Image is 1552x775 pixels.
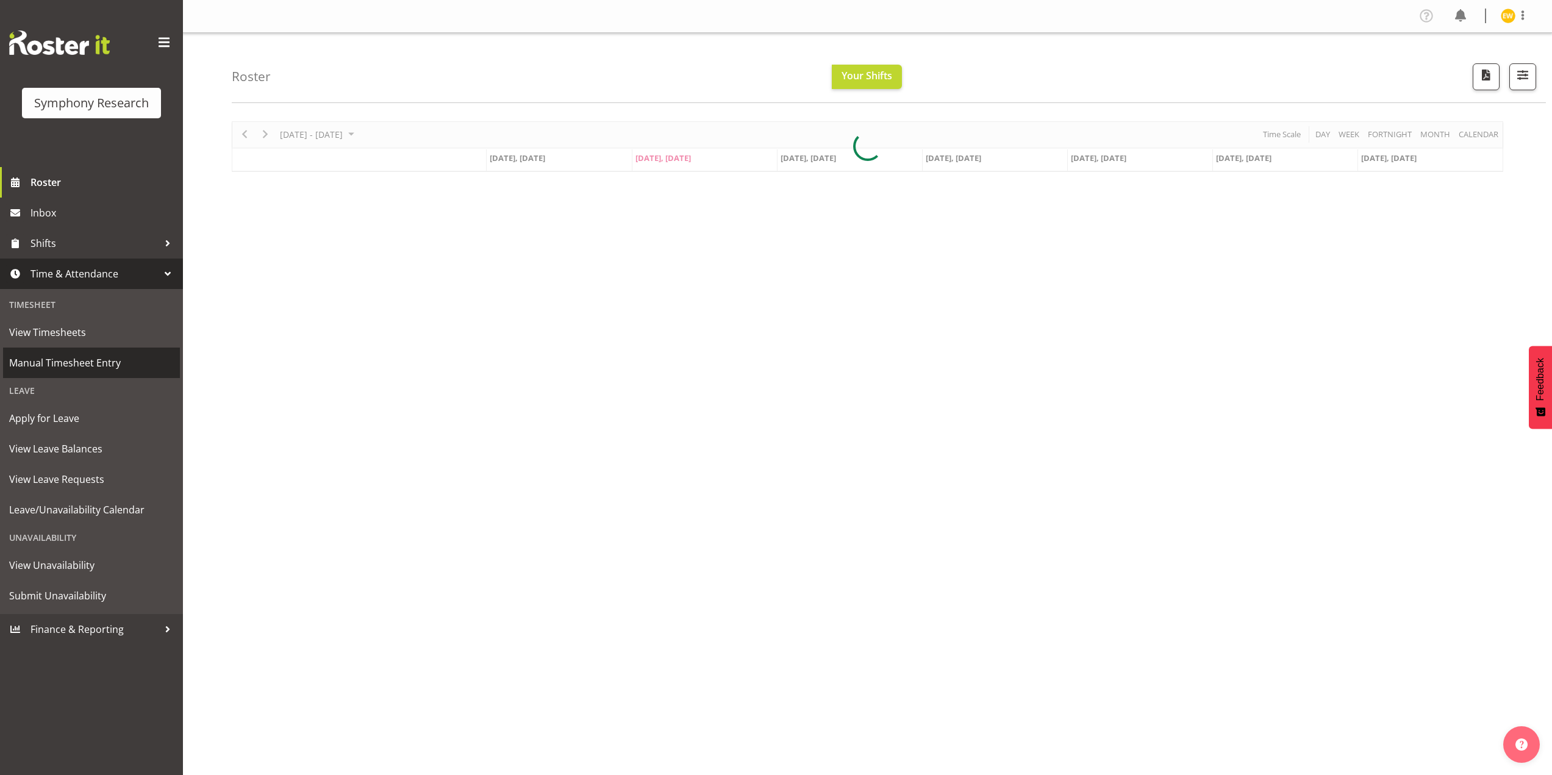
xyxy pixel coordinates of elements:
span: Shifts [30,234,159,252]
button: Filter Shifts [1509,63,1536,90]
div: Symphony Research [34,94,149,112]
a: Apply for Leave [3,403,180,434]
span: Time & Attendance [30,265,159,283]
span: View Unavailability [9,556,174,574]
img: help-xxl-2.png [1515,738,1528,751]
a: Submit Unavailability [3,580,180,611]
span: Feedback [1535,358,1546,401]
span: Manual Timesheet Entry [9,354,174,372]
span: Apply for Leave [9,409,174,427]
span: Submit Unavailability [9,587,174,605]
div: Leave [3,378,180,403]
button: Your Shifts [832,65,902,89]
img: enrica-walsh11863.jpg [1501,9,1515,23]
div: Unavailability [3,525,180,550]
span: View Timesheets [9,323,174,341]
h4: Roster [232,70,271,84]
span: Finance & Reporting [30,620,159,638]
span: Your Shifts [842,69,892,82]
a: View Unavailability [3,550,180,580]
span: Leave/Unavailability Calendar [9,501,174,519]
a: Leave/Unavailability Calendar [3,495,180,525]
span: Roster [30,173,177,191]
button: Download a PDF of the roster according to the set date range. [1473,63,1500,90]
img: Rosterit website logo [9,30,110,55]
a: Manual Timesheet Entry [3,348,180,378]
span: View Leave Requests [9,470,174,488]
a: View Timesheets [3,317,180,348]
a: View Leave Requests [3,464,180,495]
a: View Leave Balances [3,434,180,464]
span: View Leave Balances [9,440,174,458]
div: Timesheet [3,292,180,317]
span: Inbox [30,204,177,222]
button: Feedback - Show survey [1529,346,1552,429]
